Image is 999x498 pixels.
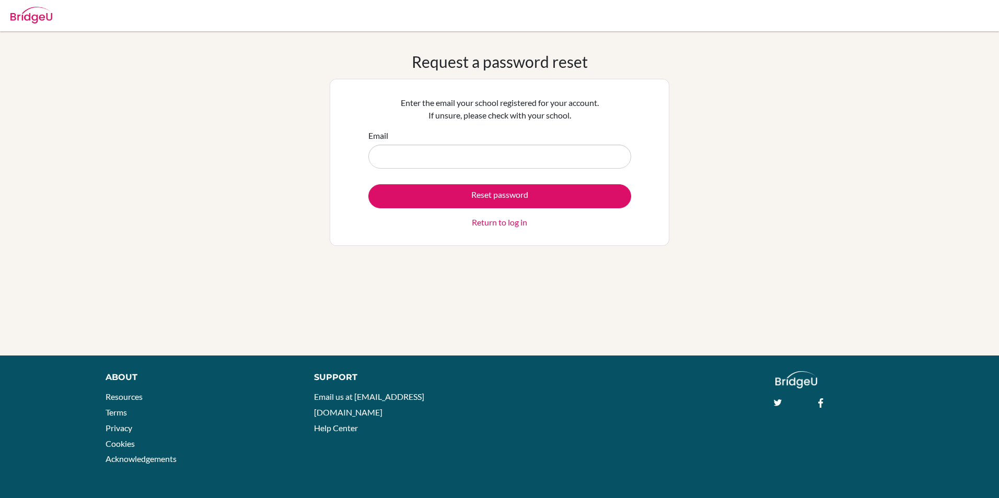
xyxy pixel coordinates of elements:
[106,454,177,464] a: Acknowledgements
[412,52,588,71] h1: Request a password reset
[314,371,487,384] div: Support
[775,371,818,388] img: logo_white@2x-f4f0deed5e89b7ecb1c2cc34c3e3d731f90f0f143d5ea2071677605dd97b5244.png
[314,423,358,433] a: Help Center
[106,423,132,433] a: Privacy
[472,216,527,229] a: Return to log in
[368,184,631,208] button: Reset password
[106,438,135,448] a: Cookies
[106,392,143,401] a: Resources
[314,392,424,417] a: Email us at [EMAIL_ADDRESS][DOMAIN_NAME]
[106,407,127,417] a: Terms
[10,7,52,23] img: Bridge-U
[368,129,388,142] label: Email
[106,371,291,384] div: About
[368,97,631,122] p: Enter the email your school registered for your account. If unsure, please check with your school.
